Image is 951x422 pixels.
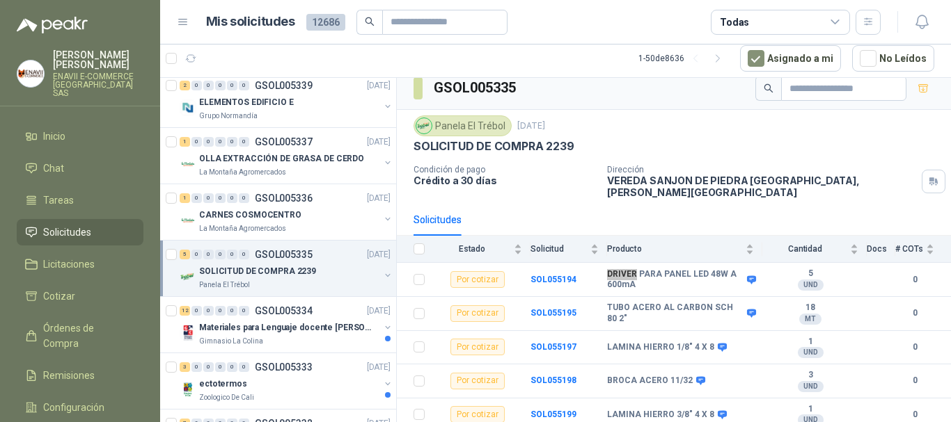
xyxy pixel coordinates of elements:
[530,342,576,352] a: SOL055197
[17,155,143,181] a: Chat
[762,244,847,254] span: Cantidad
[180,156,196,172] img: Company Logo
[517,120,545,133] p: [DATE]
[215,81,226,90] div: 0
[895,341,934,354] b: 0
[433,244,511,254] span: Estado
[43,129,65,144] span: Inicio
[227,306,237,316] div: 0
[239,250,249,259] div: 0
[199,209,301,222] p: CARNES COSMOCENTRO
[450,339,505,355] div: Por cotizar
[607,236,762,263] th: Producto
[17,315,143,357] a: Órdenes de Compra
[414,115,512,136] div: Panela El Trébol
[17,219,143,245] a: Solicitudes
[450,305,505,322] div: Por cotizar
[255,81,313,90] p: GSOL005339
[762,404,858,415] b: 1
[255,306,313,316] p: GSOL005334
[180,302,393,347] a: 12 0 0 0 0 0 GSOL005334[DATE] Company LogoMateriales para Lenguaje docente [PERSON_NAME]Gimnasio ...
[365,17,375,26] span: search
[530,244,588,254] span: Solicitud
[227,362,237,372] div: 0
[206,12,295,32] h1: Mis solicitudes
[203,193,214,203] div: 0
[199,279,250,291] p: Panela El Trébol
[199,265,316,278] p: SOLICITUD DE COMPRA 2239
[227,193,237,203] div: 0
[180,137,190,147] div: 1
[762,370,858,381] b: 3
[17,60,44,87] img: Company Logo
[762,268,858,279] b: 5
[367,192,391,205] p: [DATE]
[17,123,143,149] a: Inicio
[53,50,143,70] p: [PERSON_NAME] [PERSON_NAME]
[180,246,393,291] a: 5 0 0 0 0 0 GSOL005335[DATE] Company LogoSOLICITUD DE COMPRA 2239Panela El Trébol
[895,374,934,387] b: 0
[199,321,372,334] p: Materiales para Lenguaje docente [PERSON_NAME]
[180,359,393,403] a: 3 0 0 0 0 0 GSOL005333[DATE] Company LogoectotermosZoologico De Cali
[798,381,824,392] div: UND
[199,378,247,391] p: ectotermos
[180,381,196,398] img: Company Logo
[895,408,934,421] b: 0
[43,400,104,415] span: Configuración
[530,375,576,385] b: SOL055198
[215,362,226,372] div: 0
[239,137,249,147] div: 0
[255,362,313,372] p: GSOL005333
[191,193,202,203] div: 0
[239,81,249,90] div: 0
[416,118,432,133] img: Company Logo
[255,137,313,147] p: GSOL005337
[367,361,391,374] p: [DATE]
[255,193,313,203] p: GSOL005336
[638,47,729,70] div: 1 - 50 de 8636
[762,336,858,348] b: 1
[191,81,202,90] div: 0
[180,362,190,372] div: 3
[433,236,530,263] th: Estado
[180,133,393,178] a: 1 0 0 0 0 0 GSOL005337[DATE] Company LogoOLLA EXTRACCIÓN DE GRASA DE CERDOLa Montaña Agromercados
[17,187,143,213] a: Tareas
[203,250,214,259] div: 0
[199,111,258,122] p: Grupo Normandía
[180,190,393,234] a: 1 0 0 0 0 0 GSOL005336[DATE] Company LogoCARNES COSMOCENTROLa Montaña Agromercados
[530,275,576,284] a: SOL055194
[43,225,91,240] span: Solicitudes
[607,375,693,387] b: BROCA ACERO 11/32
[199,167,286,178] p: La Montaña Agromercados
[215,250,226,259] div: 0
[434,77,518,99] h3: GSOL005335
[306,14,345,31] span: 12686
[17,394,143,421] a: Configuración
[180,81,190,90] div: 2
[199,96,294,109] p: ELEMENTOS EDIFICIO E
[740,45,841,72] button: Asignado a mi
[180,77,393,122] a: 2 0 0 0 0 0 GSOL005339[DATE] Company LogoELEMENTOS EDIFICIO EGrupo Normandía
[180,99,196,116] img: Company Logo
[798,279,824,291] div: UND
[191,362,202,372] div: 0
[17,251,143,277] a: Licitaciones
[203,137,214,147] div: 0
[227,250,237,259] div: 0
[180,268,196,285] img: Company Logo
[43,161,64,176] span: Chat
[239,306,249,316] div: 0
[191,137,202,147] div: 0
[180,193,190,203] div: 1
[367,136,391,149] p: [DATE]
[203,362,214,372] div: 0
[215,306,226,316] div: 0
[227,81,237,90] div: 0
[17,283,143,309] a: Cotizar
[414,175,596,186] p: Crédito a 30 días
[17,17,88,33] img: Logo peakr
[530,409,576,419] a: SOL055199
